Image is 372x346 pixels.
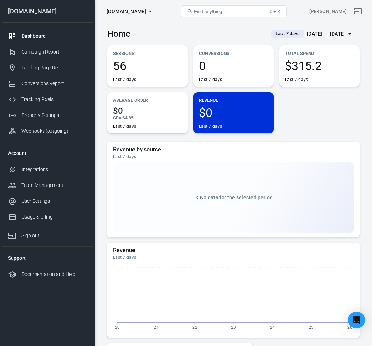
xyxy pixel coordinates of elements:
span: 0 [199,60,268,72]
tspan: 24 [270,325,275,329]
div: Webhooks (outgoing) [21,127,87,135]
div: Sign out [21,232,87,239]
span: carinspector.io [107,7,146,16]
a: Conversions Report [2,76,93,92]
a: Sign out [349,3,366,20]
div: Property Settings [21,112,87,119]
tspan: 22 [192,325,197,329]
span: $315.2 [285,60,354,72]
a: User Settings [2,193,93,209]
tspan: 21 [154,325,159,329]
div: Conversions Report [21,80,87,87]
div: Last 7 days [113,77,136,82]
div: Last 7 days [285,77,308,82]
li: Support [2,250,93,266]
div: Documentation and Help [21,271,87,278]
span: $0 [199,107,268,119]
p: Average Order [113,96,182,104]
a: Usage & billing [2,209,93,225]
h3: Home [107,29,130,39]
tspan: 25 [309,325,314,329]
div: Last 7 days [113,154,354,159]
p: Total Spend [285,50,354,57]
tspan: 26 [347,325,352,329]
button: Last 7 days[DATE] － [DATE] [266,28,360,40]
tspan: 20 [115,325,120,329]
button: [DOMAIN_NAME] [104,5,155,18]
li: Account [2,145,93,162]
span: Last 7 days [273,30,303,37]
span: Find anything... [194,9,226,14]
div: [DOMAIN_NAME] [2,8,93,14]
a: Dashboard [2,28,93,44]
span: $4.85 [123,115,134,120]
a: Sign out [2,225,93,244]
div: User Settings [21,197,87,205]
a: Tracking Pixels [2,92,93,107]
div: Integrations [21,166,87,173]
div: Open Intercom Messenger [348,312,365,328]
div: Tracking Pixels [21,96,87,103]
div: Account id: Z7eiIvhy [309,8,347,15]
button: Find anything...⌘ + K [181,5,287,17]
div: Team Management [21,182,87,189]
div: Last 7 days [199,77,222,82]
div: Landing Page Report [21,64,87,71]
span: 56 [113,60,182,72]
div: Campaign Report [21,48,87,56]
a: Integrations [2,162,93,177]
div: Usage & billing [21,213,87,221]
a: Team Management [2,177,93,193]
div: Dashboard [21,32,87,40]
span: No data for the selected period [200,195,273,200]
h5: Revenue by source [113,146,354,153]
div: Last 7 days [113,254,354,260]
div: Last 7 days [113,124,136,129]
span: CPA : [113,115,123,120]
p: Revenue [199,96,268,104]
a: Webhooks (outgoing) [2,123,93,139]
a: Campaign Report [2,44,93,60]
div: ⌘ + K [267,9,280,14]
div: [DATE] － [DATE] [307,30,346,38]
p: Sessions [113,50,182,57]
a: Property Settings [2,107,93,123]
h5: Revenue [113,247,354,254]
p: Conversions [199,50,268,57]
tspan: 23 [231,325,236,329]
span: $0 [113,107,182,115]
a: Landing Page Report [2,60,93,76]
div: Last 7 days [199,124,222,129]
